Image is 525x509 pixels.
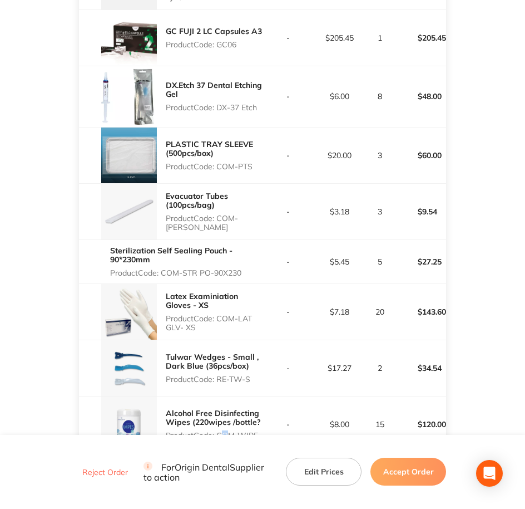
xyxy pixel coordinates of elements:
[143,461,273,482] p: For Origin Dental Supplier to action
[366,364,394,373] p: 2
[366,33,394,42] p: 1
[166,375,262,384] p: Product Code: RE-TW-S
[395,355,446,381] p: $34.54
[476,460,503,487] div: Open Intercom Messenger
[166,139,253,158] a: PLASTIC TRAY SLEEVE (500pcs/box)
[79,467,131,477] button: Reject Order
[315,207,365,216] p: $3.18
[166,214,262,232] p: Product Code: COM-[PERSON_NAME]
[395,25,446,51] p: $205.45
[166,40,262,49] p: Product Code: GC06
[166,103,262,112] p: Product Code: DX-37 Etch
[263,207,314,216] p: -
[263,420,314,429] p: -
[263,364,314,373] p: -
[395,248,446,275] p: $27.25
[370,458,446,486] button: Accept Order
[263,257,314,266] p: -
[315,92,365,101] p: $6.00
[166,408,261,427] a: Alcohol Free Disinfecting Wipes (220wipes /bottle?
[101,10,157,66] img: N3FnMm5rMg
[166,162,262,171] p: Product Code: COM-PTS
[101,66,157,127] img: YmNjeWIzdg
[110,268,262,277] p: Product Code: COM-STR PO-90X230
[395,411,446,438] p: $120.00
[101,284,157,340] img: YWs3a2Rycw
[315,420,365,429] p: $8.00
[101,184,157,239] img: Z3N3bjIweg
[263,307,314,316] p: -
[366,151,394,160] p: 3
[395,83,446,110] p: $48.00
[366,257,394,266] p: 5
[395,142,446,169] p: $60.00
[315,364,365,373] p: $17.27
[166,191,228,210] a: Evacuator Tubes (100pcs/bag)
[110,246,232,265] a: Sterilization Self Sealing Pouch - 90*230mm
[395,198,446,225] p: $9.54
[366,92,394,101] p: 8
[366,420,394,429] p: 15
[395,298,446,325] p: $143.60
[263,151,314,160] p: -
[286,458,361,486] button: Edit Prices
[263,92,314,101] p: -
[315,257,365,266] p: $5.45
[166,431,262,440] p: Product Code: COM-WIPE
[366,307,394,316] p: 20
[101,340,157,396] img: M2I1bGJmcg
[166,314,262,332] p: Product Code: COM-LAT GLV- XS
[166,80,262,99] a: DX.Etch 37 Dental Etching Gel
[166,26,262,36] a: GC FUJI 2 LC Capsules A3
[263,33,314,42] p: -
[366,207,394,216] p: 3
[315,151,365,160] p: $20.00
[315,307,365,316] p: $7.18
[166,291,238,310] a: Latex Examiniation Gloves - XS
[101,397,157,452] img: OXgxaDFtdw
[315,33,365,42] p: $205.45
[166,352,259,371] a: Tulwar Wedges - Small , Dark Blue (36pcs/box)
[101,128,157,183] img: bW5vNHRvdg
